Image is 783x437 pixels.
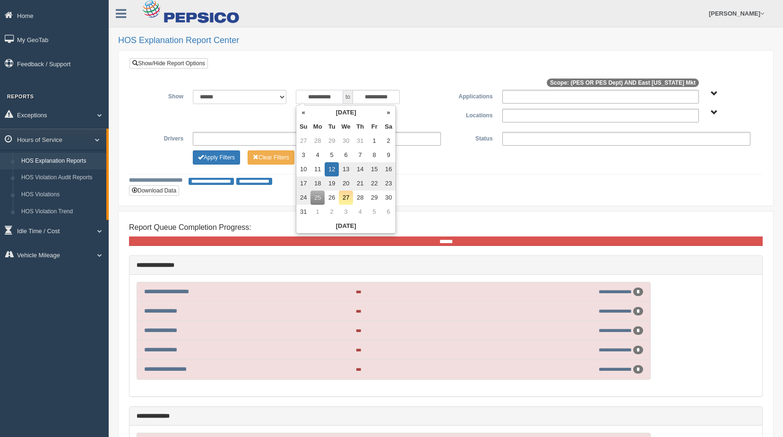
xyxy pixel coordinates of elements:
td: 2 [325,205,339,219]
th: [DATE] [296,219,396,233]
td: 15 [367,162,381,176]
a: HOS Violations [17,186,106,203]
td: 28 [310,134,325,148]
td: 19 [325,176,339,191]
a: HOS Explanation Reports [17,153,106,170]
th: Mo [310,120,325,134]
td: 11 [310,162,325,176]
td: 13 [339,162,353,176]
span: to [343,90,353,104]
td: 1 [310,205,325,219]
td: 14 [353,162,367,176]
td: 31 [353,134,367,148]
h4: Report Queue Completion Progress: [129,223,763,232]
td: 6 [339,148,353,162]
td: 30 [381,191,396,205]
td: 3 [339,205,353,219]
td: 31 [296,205,310,219]
button: Change Filter Options [248,150,294,165]
td: 26 [325,191,339,205]
td: 10 [296,162,310,176]
td: 27 [339,191,353,205]
th: » [381,105,396,120]
td: 28 [353,191,367,205]
th: Su [296,120,310,134]
td: 21 [353,176,367,191]
a: HOS Violation Audit Reports [17,169,106,186]
th: « [296,105,310,120]
td: 27 [296,134,310,148]
td: 5 [325,148,339,162]
td: 5 [367,205,381,219]
td: 6 [381,205,396,219]
label: Drivers [137,132,188,143]
td: 23 [381,176,396,191]
td: 2 [381,134,396,148]
label: Locations [446,109,498,120]
td: 1 [367,134,381,148]
td: 12 [325,162,339,176]
td: 24 [296,191,310,205]
td: 30 [339,134,353,148]
button: Download Data [129,185,179,196]
td: 9 [381,148,396,162]
a: HOS Violation Trend [17,203,106,220]
label: Show [137,90,188,101]
td: 3 [296,148,310,162]
td: 16 [381,162,396,176]
td: 4 [310,148,325,162]
td: 29 [367,191,381,205]
td: 4 [353,205,367,219]
th: [DATE] [310,105,381,120]
td: 22 [367,176,381,191]
th: Sa [381,120,396,134]
a: Show/Hide Report Options [129,58,208,69]
td: 20 [339,176,353,191]
span: Scope: (PES OR PES Dept) AND East [US_STATE] Mkt [547,79,699,87]
th: We [339,120,353,134]
td: 25 [310,191,325,205]
label: Applications [446,90,497,101]
button: Change Filter Options [193,150,240,165]
td: 17 [296,176,310,191]
td: 29 [325,134,339,148]
h2: HOS Explanation Report Center [118,36,774,45]
td: 8 [367,148,381,162]
th: Th [353,120,367,134]
td: 18 [310,176,325,191]
td: 7 [353,148,367,162]
label: Status [446,132,497,143]
th: Fr [367,120,381,134]
th: Tu [325,120,339,134]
